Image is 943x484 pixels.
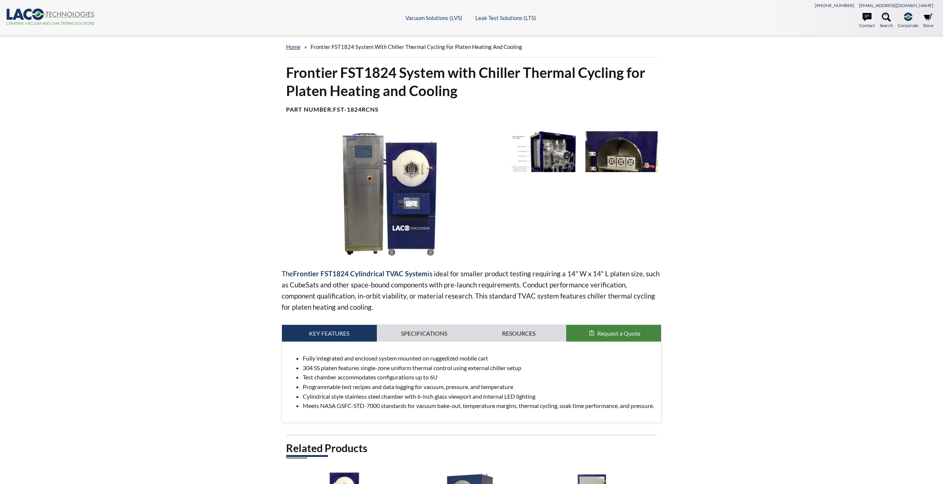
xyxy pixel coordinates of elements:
[282,268,662,313] p: The is ideal for smaller product testing requiring a 14" W x 14" L platen size, such as CubeSats ...
[286,63,657,100] h1: Frontier FST1824 System with Chiller Thermal Cycling for Platen Heating and Cooling
[303,382,655,392] li: Programmable test recipes and data logging for vacuum, pressure, and temperature
[293,269,428,278] span: Frontier FST1824 Cylindrical TVAC System
[923,13,933,29] a: Store
[282,131,504,256] img: TVAC Thermal Cycling System image
[286,36,657,57] div: »
[898,22,918,29] span: Corporate
[303,401,655,411] li: Meets NASA GSFC-STD-7000 standards for vacuum bake-out, temperature margins, thermal cycling, soa...
[880,13,893,29] a: Search
[859,13,875,29] a: Contact
[859,3,933,8] a: [EMAIL_ADDRESS][DOMAIN_NAME]
[303,372,655,382] li: Test chamber accommodates configurations up to 6U
[286,441,657,455] h2: Related Products
[377,325,472,342] a: Specifications
[566,325,661,342] button: Request a Quote
[333,106,379,113] b: FST-1824RCNS
[472,325,567,342] a: Resources
[585,131,658,172] img: TVAC Thermal Cycling System Product In Chamber image
[311,43,522,50] span: Frontier FST1824 System with Chiller Thermal Cycling for Platen Heating and Cooling
[405,14,462,21] a: Vacuum Solutions (LVS)
[509,131,582,172] img: TVAC Thermal Cycling System, rear view
[303,363,655,373] li: 304 SS platen features single-zone uniform thermal control using external chiller setup
[286,43,301,50] a: home
[815,3,854,8] a: [PHONE_NUMBER]
[597,330,640,337] span: Request a Quote
[303,392,655,401] li: Cylindrical style stainless steel chamber with 6-inch glass viewport and internal LED lighting
[286,106,657,113] h4: Part Number:
[282,325,377,342] a: Key Features
[303,353,655,363] li: Fully integrated and enclosed system mounted on ruggedized mobile cart
[475,14,536,21] a: Leak Test Solutions (LTS)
